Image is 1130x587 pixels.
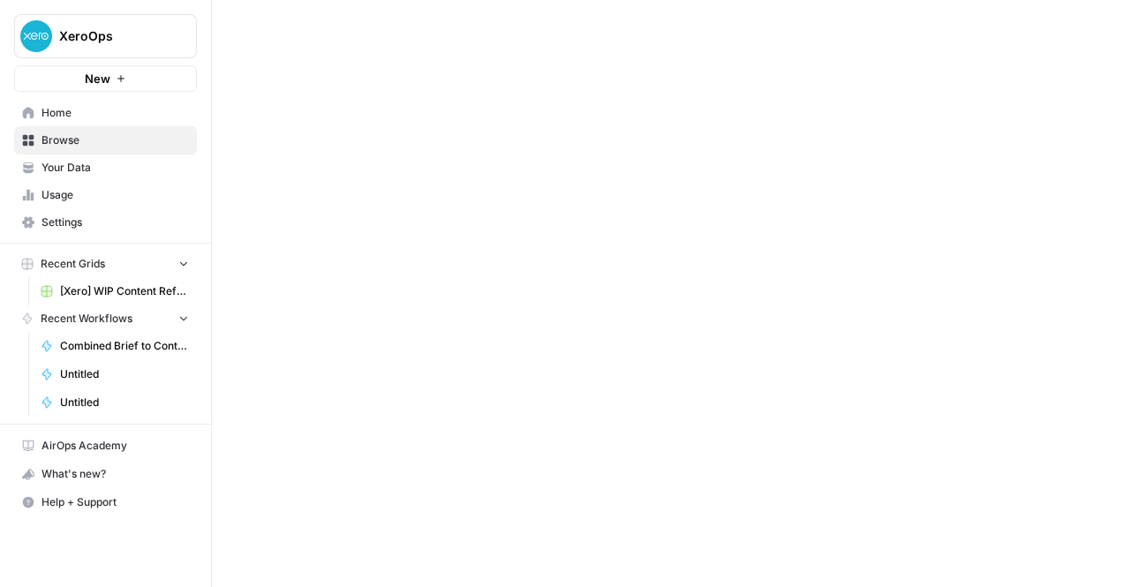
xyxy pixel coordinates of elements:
a: Untitled [33,388,197,417]
span: Home [41,105,189,121]
a: AirOps Academy [14,432,197,460]
span: Browse [41,132,189,148]
img: XeroOps Logo [20,20,52,52]
span: Settings [41,214,189,230]
span: AirOps Academy [41,438,189,454]
span: Recent Grids [41,256,105,272]
span: Combined Brief to Content [60,338,189,354]
button: Recent Workflows [14,305,197,332]
span: [Xero] WIP Content Refresh [60,283,189,299]
button: Recent Grids [14,251,197,277]
a: Untitled [33,360,197,388]
div: What's new? [15,461,196,487]
span: Usage [41,187,189,203]
button: Help + Support [14,488,197,516]
span: Your Data [41,160,189,176]
span: Untitled [60,395,189,410]
a: [Xero] WIP Content Refresh [33,277,197,305]
span: Help + Support [41,494,189,510]
a: Settings [14,208,197,237]
span: Recent Workflows [41,311,132,327]
a: Your Data [14,154,197,182]
a: Combined Brief to Content [33,332,197,360]
button: What's new? [14,460,197,488]
span: XeroOps [59,27,166,45]
a: Home [14,99,197,127]
span: Untitled [60,366,189,382]
a: Usage [14,181,197,209]
a: Browse [14,126,197,154]
button: Workspace: XeroOps [14,14,197,58]
button: New [14,65,197,92]
span: New [85,70,110,87]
